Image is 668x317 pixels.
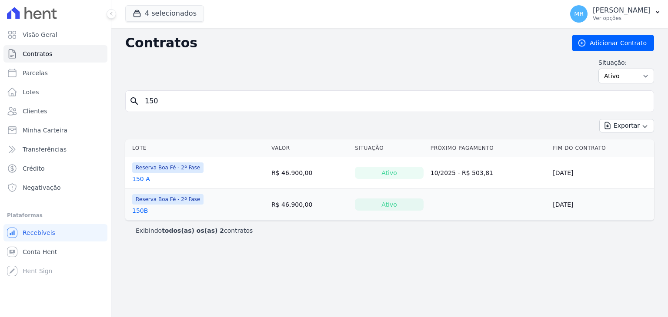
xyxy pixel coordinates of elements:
[125,35,558,51] h2: Contratos
[3,141,107,158] a: Transferências
[598,58,654,67] label: Situação:
[136,226,253,235] p: Exibindo contratos
[162,227,224,234] b: todos(as) os(as) 2
[23,107,47,116] span: Clientes
[3,243,107,261] a: Conta Hent
[549,139,654,157] th: Fim do Contrato
[23,145,67,154] span: Transferências
[132,175,150,183] a: 150 A
[132,194,204,205] span: Reserva Boa Fé - 2ª Fase
[140,92,650,110] input: Buscar por nome do lote
[129,96,140,106] i: search
[23,50,52,58] span: Contratos
[268,189,351,221] td: R$ 46.900,00
[23,248,57,256] span: Conta Hent
[268,139,351,157] th: Valor
[593,6,651,15] p: [PERSON_NAME]
[125,139,268,157] th: Lote
[23,228,55,237] span: Recebíveis
[132,162,204,173] span: Reserva Boa Fé - 2ª Fase
[3,224,107,241] a: Recebíveis
[3,64,107,82] a: Parcelas
[132,206,148,215] a: 150B
[563,2,668,26] button: MR [PERSON_NAME] Ver opções
[23,69,48,77] span: Parcelas
[268,157,351,189] td: R$ 46.900,00
[23,164,45,173] span: Crédito
[23,126,67,135] span: Minha Carteira
[3,26,107,43] a: Visão Geral
[3,122,107,139] a: Minha Carteira
[3,83,107,101] a: Lotes
[23,183,61,192] span: Negativação
[3,179,107,196] a: Negativação
[431,169,493,176] a: 10/2025 - R$ 503,81
[574,11,584,17] span: MR
[572,35,654,51] a: Adicionar Contrato
[355,167,423,179] div: Ativo
[3,102,107,120] a: Clientes
[125,5,204,22] button: 4 selecionados
[593,15,651,22] p: Ver opções
[351,139,427,157] th: Situação
[7,210,104,221] div: Plataformas
[549,157,654,189] td: [DATE]
[427,139,549,157] th: Próximo Pagamento
[23,30,57,39] span: Visão Geral
[549,189,654,221] td: [DATE]
[23,88,39,96] span: Lotes
[599,119,654,132] button: Exportar
[3,160,107,177] a: Crédito
[3,45,107,63] a: Contratos
[355,198,423,211] div: Ativo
